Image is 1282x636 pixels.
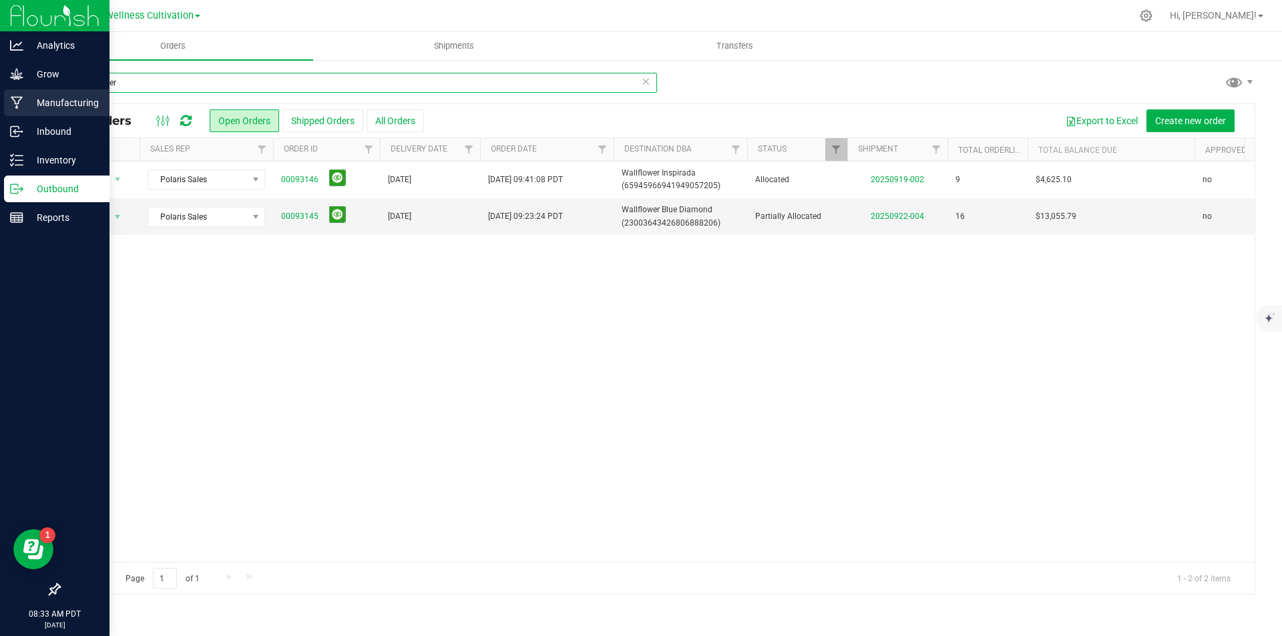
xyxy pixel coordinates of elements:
p: Grow [23,66,103,82]
inline-svg: Outbound [10,182,23,196]
a: Shipments [313,32,594,60]
a: Orders [32,32,313,60]
span: Wallflower Blue Diamond (23003643426806888206) [622,204,739,229]
span: Orders [142,40,204,52]
a: Filter [725,138,747,161]
p: Reports [23,210,103,226]
p: [DATE] [6,620,103,630]
a: Filter [358,138,380,161]
input: 1 [153,568,177,589]
a: Total Orderlines [958,145,1030,155]
th: Total Balance Due [1028,138,1195,162]
iframe: Resource center [13,529,53,569]
a: Transfers [594,32,875,60]
span: Polaris Sales [148,208,248,226]
button: All Orders [367,109,424,132]
span: Wallflower Inspirada (65945966941949057205) [622,167,739,192]
a: Destination DBA [624,144,692,153]
a: 20250919-002 [871,175,924,184]
span: 9 [955,174,960,186]
p: Inbound [23,123,103,139]
span: 16 [955,210,965,223]
p: Manufacturing [23,95,103,111]
a: Filter [251,138,273,161]
span: $4,625.10 [1036,174,1072,186]
span: [DATE] 09:23:24 PDT [488,210,563,223]
button: Shipped Orders [282,109,363,132]
inline-svg: Manufacturing [10,96,23,109]
inline-svg: Analytics [10,39,23,52]
span: Partially Allocated [755,210,839,223]
inline-svg: Reports [10,211,23,224]
button: Open Orders [210,109,279,132]
inline-svg: Inbound [10,125,23,138]
p: 08:33 AM PDT [6,608,103,620]
a: Filter [825,138,847,161]
a: Order ID [284,144,318,153]
a: Order Date [491,144,537,153]
a: Filter [925,138,947,161]
input: Search Order ID, Destination, Customer PO... [59,73,657,93]
a: Filter [592,138,614,161]
span: $13,055.79 [1036,210,1076,223]
span: Clear [641,73,650,90]
div: Manage settings [1138,9,1154,22]
a: Delivery Date [391,144,447,153]
p: Inventory [23,152,103,168]
a: Sales Rep [150,144,190,153]
iframe: Resource center unread badge [39,527,55,543]
a: 00093146 [281,174,318,186]
a: Approved? [1205,145,1251,155]
button: Export to Excel [1057,109,1146,132]
p: Outbound [23,181,103,197]
inline-svg: Inventory [10,153,23,167]
button: Create new order [1146,109,1235,132]
span: Shipments [416,40,492,52]
span: [DATE] 09:41:08 PDT [488,174,563,186]
span: Transfers [698,40,771,52]
a: 20250922-004 [871,212,924,221]
span: Create new order [1155,115,1226,126]
a: 00093145 [281,210,318,223]
span: [DATE] [388,210,411,223]
a: Filter [458,138,480,161]
span: no [1203,210,1212,223]
span: select [110,170,126,189]
span: Page of 1 [114,568,210,589]
span: select [110,208,126,226]
span: Allocated [755,174,839,186]
a: Status [758,144,787,153]
span: Hi, [PERSON_NAME]! [1170,10,1257,21]
p: Analytics [23,37,103,53]
span: Polaris Wellness Cultivation [72,10,194,21]
a: Shipment [858,144,898,153]
span: no [1203,174,1212,186]
span: Polaris Sales [148,170,248,189]
inline-svg: Grow [10,67,23,81]
span: [DATE] [388,174,411,186]
span: 1 - 2 of 2 items [1166,568,1241,588]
